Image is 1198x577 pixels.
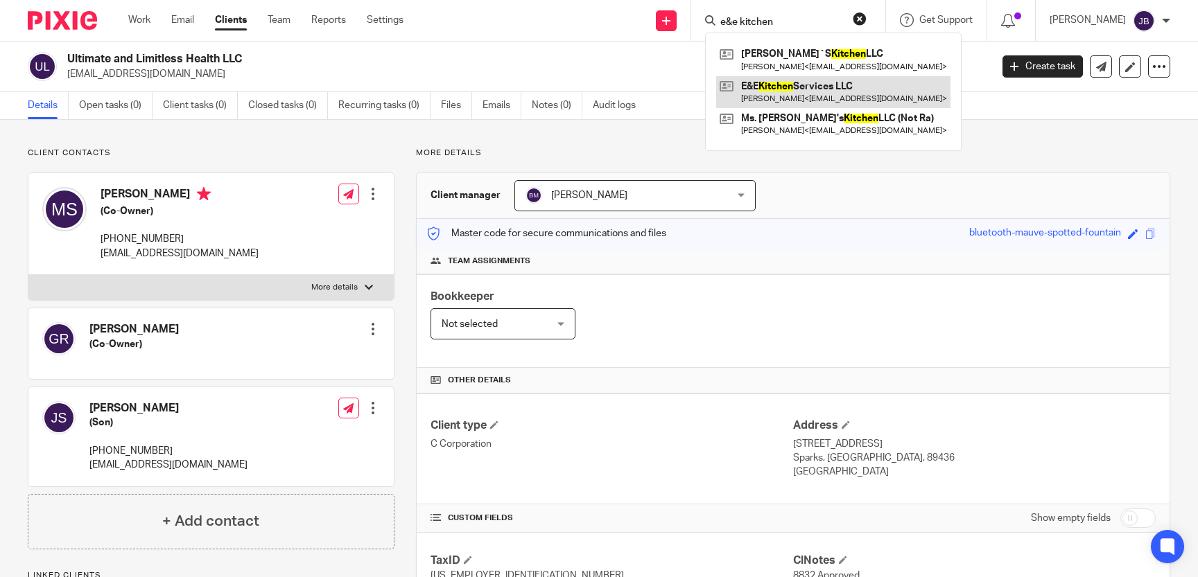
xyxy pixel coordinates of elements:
h4: TaxID [431,553,793,568]
a: Reports [311,13,346,27]
p: Client contacts [28,148,394,159]
p: Master code for secure communications and files [427,227,666,240]
p: More details [416,148,1170,159]
span: [PERSON_NAME] [551,190,627,200]
h4: CUSTOM FIELDS [431,513,793,524]
a: Open tasks (0) [79,92,153,119]
input: Search [719,17,844,29]
a: Team [268,13,290,27]
span: Bookkeeper [431,291,494,302]
img: svg%3E [1133,10,1155,32]
p: [PHONE_NUMBER] [101,232,259,246]
i: Primary [197,187,211,201]
a: Clients [215,13,247,27]
h4: Client type [431,418,793,433]
h2: Ultimate and Limitless Health LLC [67,52,799,66]
span: Team assignments [448,256,530,267]
a: Details [28,92,69,119]
button: Clear [853,12,867,26]
p: Sparks, [GEOGRAPHIC_DATA], 89436 [793,451,1156,465]
p: C Corporation [431,437,793,451]
span: Other details [448,375,511,386]
img: svg%3E [42,401,76,434]
img: svg%3E [42,322,76,355]
img: Pixie [28,11,97,30]
a: Closed tasks (0) [248,92,328,119]
a: Recurring tasks (0) [338,92,431,119]
p: [PERSON_NAME] [1050,13,1126,27]
p: [EMAIL_ADDRESS][DOMAIN_NAME] [101,247,259,260]
a: Audit logs [593,92,646,119]
img: svg%3E [28,52,57,81]
p: [STREET_ADDRESS] [793,437,1156,451]
h3: Client manager [431,188,501,202]
a: Create task [1002,55,1083,78]
h4: Address [793,418,1156,433]
div: bluetooth-mauve-spotted-fountain [969,226,1121,242]
h4: [PERSON_NAME] [89,322,179,337]
h5: (Co-Owner) [89,337,179,351]
p: [EMAIL_ADDRESS][DOMAIN_NAME] [89,458,248,472]
a: Email [171,13,194,27]
h4: + Add contact [162,511,259,532]
label: Show empty fields [1031,511,1111,525]
p: [EMAIL_ADDRESS][DOMAIN_NAME] [67,67,982,81]
a: Settings [367,13,403,27]
img: svg%3E [42,187,87,231]
a: Work [128,13,150,27]
h4: [PERSON_NAME] [89,401,248,416]
a: Emails [483,92,521,119]
a: Files [441,92,472,119]
h5: (Son) [89,416,248,429]
h4: [PERSON_NAME] [101,187,259,204]
span: Get Support [919,15,973,25]
a: Client tasks (0) [163,92,238,119]
a: Notes (0) [532,92,582,119]
span: Not selected [442,319,498,329]
p: More details [311,282,358,293]
h4: ClNotes [793,553,1156,568]
p: [GEOGRAPHIC_DATA] [793,465,1156,479]
h5: (Co-Owner) [101,204,259,218]
p: [PHONE_NUMBER] [89,444,248,458]
img: svg%3E [526,187,542,204]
